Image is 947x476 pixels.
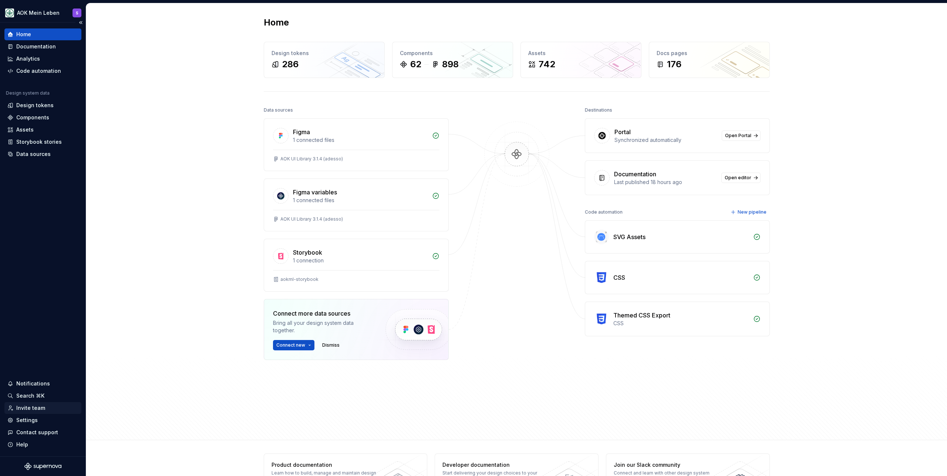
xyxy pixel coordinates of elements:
[293,248,322,257] div: Storybook
[4,136,81,148] a: Storybook stories
[667,58,681,70] div: 176
[319,340,343,350] button: Dismiss
[1,5,84,21] button: AOK Mein LebenS
[539,58,555,70] div: 742
[16,126,34,133] div: Assets
[282,58,299,70] div: 286
[5,8,14,17] img: df5db9ef-aba0-4771-bf51-9763b7497661.png
[728,207,770,217] button: New pipeline
[264,42,385,78] a: Design tokens286
[16,138,62,146] div: Storybook stories
[4,99,81,111] a: Design tokens
[293,136,428,144] div: 1 connected files
[16,416,38,424] div: Settings
[16,31,31,38] div: Home
[293,127,310,136] div: Figma
[293,197,428,204] div: 1 connected files
[75,17,86,28] button: Collapse sidebar
[614,170,656,178] div: Documentation
[4,414,81,426] a: Settings
[273,309,373,318] div: Connect more data sources
[410,58,421,70] div: 62
[613,320,749,327] div: CSS
[4,439,81,450] button: Help
[725,133,751,139] span: Open Portal
[722,130,761,141] a: Open Portal
[392,42,513,78] a: Components62898
[4,378,81,390] button: Notifications
[264,178,449,231] a: Figma variables1 connected filesAOK UI Library 3.1.4 (adesso)
[4,65,81,77] a: Code automation
[721,173,761,183] a: Open editor
[738,209,766,215] span: New pipeline
[76,10,78,16] div: S
[264,17,289,28] h2: Home
[528,50,634,57] div: Assets
[280,216,343,222] div: AOK UI Library 3.1.4 (adesso)
[17,9,60,17] div: AOK Mein Leben
[16,67,61,75] div: Code automation
[4,402,81,414] a: Invite team
[585,105,612,115] div: Destinations
[276,342,305,348] span: Connect new
[657,50,762,57] div: Docs pages
[614,127,631,136] div: Portal
[16,380,50,387] div: Notifications
[4,53,81,65] a: Analytics
[280,156,343,162] div: AOK UI Library 3.1.4 (adesso)
[273,319,373,334] div: Bring all your design system data together.
[613,273,625,282] div: CSS
[4,41,81,52] a: Documentation
[16,404,45,412] div: Invite team
[272,461,379,469] div: Product documentation
[613,232,646,241] div: SVG Assets
[264,105,293,115] div: Data sources
[4,124,81,136] a: Assets
[6,90,50,96] div: Design system data
[16,43,56,50] div: Documentation
[614,461,721,469] div: Join our Slack community
[16,441,28,448] div: Help
[16,392,44,399] div: Search ⌘K
[613,311,670,320] div: Themed CSS Export
[649,42,770,78] a: Docs pages176
[16,114,49,121] div: Components
[614,136,717,144] div: Synchronized automatically
[4,390,81,402] button: Search ⌘K
[322,342,340,348] span: Dismiss
[16,102,54,109] div: Design tokens
[16,150,51,158] div: Data sources
[273,340,314,350] button: Connect new
[264,239,449,292] a: Storybook1 connectionaokml-storybook
[280,276,319,282] div: aokml-storybook
[614,178,717,186] div: Last published 18 hours ago
[442,461,550,469] div: Developer documentation
[585,207,623,217] div: Code automation
[16,55,40,62] div: Analytics
[293,257,428,264] div: 1 connection
[293,188,337,197] div: Figma variables
[24,463,61,470] svg: Supernova Logo
[4,28,81,40] a: Home
[442,58,459,70] div: 898
[725,175,751,181] span: Open editor
[16,429,58,436] div: Contact support
[4,148,81,160] a: Data sources
[264,118,449,171] a: Figma1 connected filesAOK UI Library 3.1.4 (adesso)
[4,112,81,123] a: Components
[400,50,505,57] div: Components
[272,50,377,57] div: Design tokens
[4,426,81,438] button: Contact support
[520,42,641,78] a: Assets742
